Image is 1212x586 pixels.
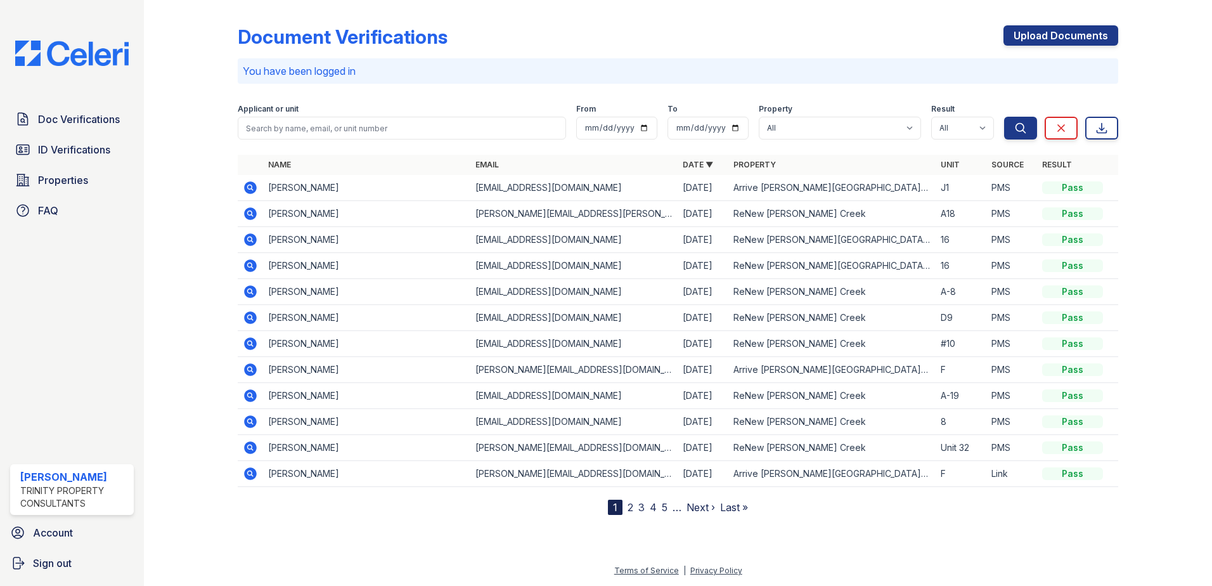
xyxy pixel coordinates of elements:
td: PMS [986,409,1037,435]
a: 5 [662,501,667,514]
label: Property [759,104,792,114]
div: Document Verifications [238,25,448,48]
span: Doc Verifications [38,112,120,127]
td: ReNew [PERSON_NAME] Creek [728,435,936,461]
td: Arrive [PERSON_NAME][GEOGRAPHIC_DATA][PERSON_NAME] [728,461,936,487]
td: [EMAIL_ADDRESS][DOMAIN_NAME] [470,227,678,253]
div: Pass [1042,259,1103,272]
div: Pass [1042,311,1103,324]
a: Upload Documents [1003,25,1118,46]
td: PMS [986,227,1037,253]
a: Privacy Policy [690,566,742,575]
td: PMS [986,331,1037,357]
td: [DATE] [678,253,728,279]
label: Applicant or unit [238,104,299,114]
label: To [667,104,678,114]
td: F [936,357,986,383]
span: Account [33,525,73,540]
a: FAQ [10,198,134,223]
a: Source [991,160,1024,169]
label: Result [931,104,955,114]
td: [EMAIL_ADDRESS][DOMAIN_NAME] [470,279,678,305]
td: [PERSON_NAME][EMAIL_ADDRESS][DOMAIN_NAME] [470,357,678,383]
td: PMS [986,175,1037,201]
td: A-19 [936,383,986,409]
td: PMS [986,435,1037,461]
td: A-8 [936,279,986,305]
td: [PERSON_NAME] [263,253,470,279]
div: Pass [1042,207,1103,220]
a: 2 [628,501,633,514]
td: ReNew [PERSON_NAME] Creek [728,201,936,227]
td: Unit 32 [936,435,986,461]
div: Pass [1042,389,1103,402]
td: [PERSON_NAME] [263,175,470,201]
td: [PERSON_NAME] [263,383,470,409]
a: Date ▼ [683,160,713,169]
span: Sign out [33,556,72,571]
a: Email [475,160,499,169]
td: ReNew [PERSON_NAME][GEOGRAPHIC_DATA][PERSON_NAME] on [PERSON_NAME] [728,253,936,279]
td: ReNew [PERSON_NAME] Creek [728,383,936,409]
div: Pass [1042,233,1103,246]
td: [DATE] [678,409,728,435]
td: ReNew [PERSON_NAME] Creek [728,279,936,305]
a: Terms of Service [614,566,679,575]
a: Name [268,160,291,169]
div: [PERSON_NAME] [20,469,129,485]
div: Pass [1042,415,1103,428]
td: [DATE] [678,435,728,461]
p: You have been logged in [243,63,1113,79]
td: PMS [986,305,1037,331]
td: 8 [936,409,986,435]
div: Trinity Property Consultants [20,485,129,510]
a: Property [733,160,776,169]
td: F [936,461,986,487]
td: D9 [936,305,986,331]
td: [PERSON_NAME] [263,331,470,357]
a: Next › [687,501,715,514]
td: [DATE] [678,201,728,227]
a: Sign out [5,550,139,576]
td: [EMAIL_ADDRESS][DOMAIN_NAME] [470,175,678,201]
span: Properties [38,173,88,188]
td: 16 [936,253,986,279]
td: [DATE] [678,279,728,305]
td: PMS [986,201,1037,227]
td: PMS [986,357,1037,383]
img: CE_Logo_Blue-a8612792a0a2168367f1c8372b55b34899dd931a85d93a1a3d3e32e68fde9ad4.png [5,41,139,66]
td: PMS [986,383,1037,409]
a: Doc Verifications [10,107,134,132]
td: [EMAIL_ADDRESS][DOMAIN_NAME] [470,305,678,331]
td: [PERSON_NAME] [263,305,470,331]
td: J1 [936,175,986,201]
td: [DATE] [678,331,728,357]
td: [DATE] [678,461,728,487]
div: Pass [1042,337,1103,350]
span: ID Verifications [38,142,110,157]
div: 1 [608,500,622,515]
td: [DATE] [678,175,728,201]
div: Pass [1042,441,1103,454]
td: [PERSON_NAME][EMAIL_ADDRESS][PERSON_NAME][DOMAIN_NAME] [470,201,678,227]
td: [PERSON_NAME] [263,461,470,487]
td: [DATE] [678,357,728,383]
td: Link [986,461,1037,487]
td: [EMAIL_ADDRESS][DOMAIN_NAME] [470,409,678,435]
td: [PERSON_NAME] [263,227,470,253]
td: [EMAIL_ADDRESS][DOMAIN_NAME] [470,331,678,357]
div: Pass [1042,285,1103,298]
label: From [576,104,596,114]
td: [PERSON_NAME] [263,201,470,227]
td: [PERSON_NAME][EMAIL_ADDRESS][DOMAIN_NAME] [470,435,678,461]
td: ReNew [PERSON_NAME] Creek [728,305,936,331]
td: A18 [936,201,986,227]
td: Arrive [PERSON_NAME][GEOGRAPHIC_DATA][PERSON_NAME] [728,175,936,201]
td: ReNew [PERSON_NAME][GEOGRAPHIC_DATA][PERSON_NAME] on [PERSON_NAME] [728,227,936,253]
td: [PERSON_NAME] [263,357,470,383]
span: … [673,500,681,515]
a: Unit [941,160,960,169]
td: [PERSON_NAME] [263,435,470,461]
a: Result [1042,160,1072,169]
span: FAQ [38,203,58,218]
